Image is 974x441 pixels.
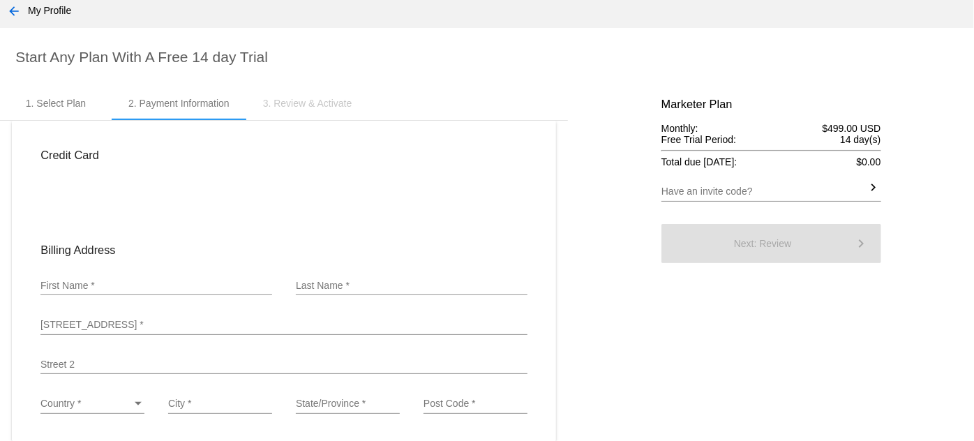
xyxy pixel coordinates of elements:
input: Post Code * [424,398,527,410]
input: First Name * [40,281,272,292]
mat-icon: arrow_back [6,3,22,20]
h3: Credit Card [40,149,527,162]
h3: Billing Address [40,244,527,257]
div: Total due [DATE]: [661,156,881,167]
div: Free Trial Period: [661,134,881,145]
input: City * [168,398,272,410]
button: Next: Review [661,224,881,263]
mat-select: Country * [40,398,144,410]
input: State/Province * [296,398,400,410]
input: Last Name * [296,281,527,292]
mat-icon: keyboard_arrow_right [853,231,870,248]
span: Next: Review [734,238,791,249]
input: Have an invite code? [661,186,867,197]
span: $0.00 [856,156,881,167]
h3: Marketer Plan [661,98,881,111]
mat-icon: keyboard_arrow_right [867,179,881,196]
span: 14 day(s) [840,134,881,145]
div: Monthly: [661,123,881,134]
input: Street 2 [40,359,527,371]
div: 3. Review & Activate [263,98,352,109]
input: Street 1 * [40,320,527,331]
div: 1. Select Plan [26,98,86,109]
h2: Start Any Plan With A Free 14 day Trial [15,49,962,66]
span: Country * [40,398,81,409]
div: 2. Payment Information [128,98,230,109]
span: $499.00 USD [822,123,881,134]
